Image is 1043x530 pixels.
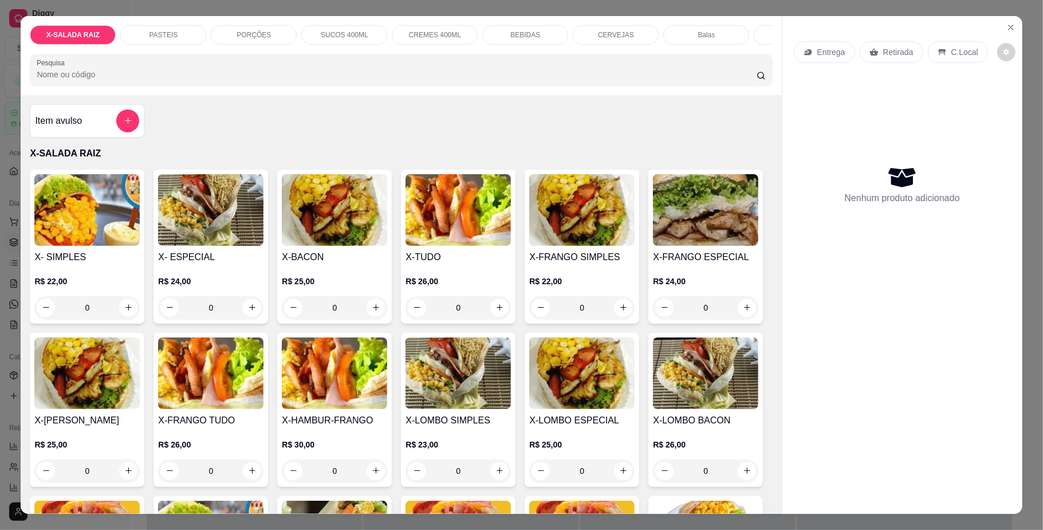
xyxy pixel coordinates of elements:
p: R$ 22,00 [529,276,635,287]
p: R$ 22,00 [34,276,140,287]
p: R$ 24,00 [158,276,263,287]
label: Pesquisa [37,58,69,68]
p: PASTEIS [149,30,178,40]
button: increase-product-quantity [243,462,261,480]
h4: X-FRANGO SIMPLES [529,250,635,264]
input: Pesquisa [37,69,756,80]
p: R$ 26,00 [158,439,263,450]
button: decrease-product-quantity [408,299,426,317]
p: R$ 26,00 [406,276,511,287]
p: C.Local [951,46,978,58]
button: decrease-product-quantity [408,462,426,480]
button: increase-product-quantity [614,299,632,317]
button: decrease-product-quantity [37,462,55,480]
p: CERVEJAS [598,30,634,40]
p: X-SALADA RAIZ [46,30,100,40]
h4: X-[PERSON_NAME] [34,414,140,427]
p: R$ 30,00 [282,439,387,450]
img: product-image [406,337,511,409]
h4: X-FRANGO TUDO [158,414,263,427]
img: product-image [406,174,511,246]
p: Nenhum produto adicionado [845,191,960,205]
h4: X-HAMBUR-FRANGO [282,414,387,427]
h4: X- SIMPLES [34,250,140,264]
p: Entrega [817,46,845,58]
img: product-image [158,174,263,246]
h4: X- ESPECIAL [158,250,263,264]
h4: X-LOMBO ESPECIAL [529,414,635,427]
button: decrease-product-quantity [997,43,1016,61]
img: product-image [34,174,140,246]
button: increase-product-quantity [119,299,137,317]
button: increase-product-quantity [367,462,385,480]
p: CREMES 400ML [409,30,461,40]
button: decrease-product-quantity [284,299,302,317]
p: Balas [698,30,715,40]
p: X-SALADA RAIZ [30,147,772,160]
button: decrease-product-quantity [284,462,302,480]
h4: X-LOMBO SIMPLES [406,414,511,427]
button: increase-product-quantity [367,299,385,317]
button: increase-product-quantity [243,299,261,317]
button: decrease-product-quantity [37,299,55,317]
img: product-image [158,337,263,409]
button: increase-product-quantity [119,462,137,480]
button: decrease-product-quantity [532,462,550,480]
p: Retirada [883,46,914,58]
button: decrease-product-quantity [160,299,179,317]
p: BEBIDAS [510,30,540,40]
img: product-image [529,174,635,246]
button: increase-product-quantity [490,299,509,317]
p: R$ 24,00 [653,276,758,287]
h4: X-FRANGO ESPECIAL [653,250,758,264]
img: product-image [282,174,387,246]
button: increase-product-quantity [490,462,509,480]
p: R$ 25,00 [282,276,387,287]
img: product-image [282,337,387,409]
p: R$ 26,00 [653,439,758,450]
p: PORÇÕES [237,30,271,40]
img: product-image [653,337,758,409]
button: add-separate-item [116,109,139,132]
img: product-image [529,337,635,409]
h4: X-TUDO [406,250,511,264]
img: product-image [34,337,140,409]
button: decrease-product-quantity [655,299,674,317]
h4: X-LOMBO BACON [653,414,758,427]
img: product-image [653,174,758,246]
button: increase-product-quantity [614,462,632,480]
h4: X-BACON [282,250,387,264]
button: increase-product-quantity [738,462,756,480]
p: SUCOS 400ML [321,30,368,40]
h4: Item avulso [35,114,82,128]
button: Close [1002,18,1020,37]
button: increase-product-quantity [738,299,756,317]
p: R$ 25,00 [34,439,140,450]
p: R$ 23,00 [406,439,511,450]
button: decrease-product-quantity [655,462,674,480]
p: R$ 25,00 [529,439,635,450]
button: decrease-product-quantity [160,462,179,480]
button: decrease-product-quantity [532,299,550,317]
